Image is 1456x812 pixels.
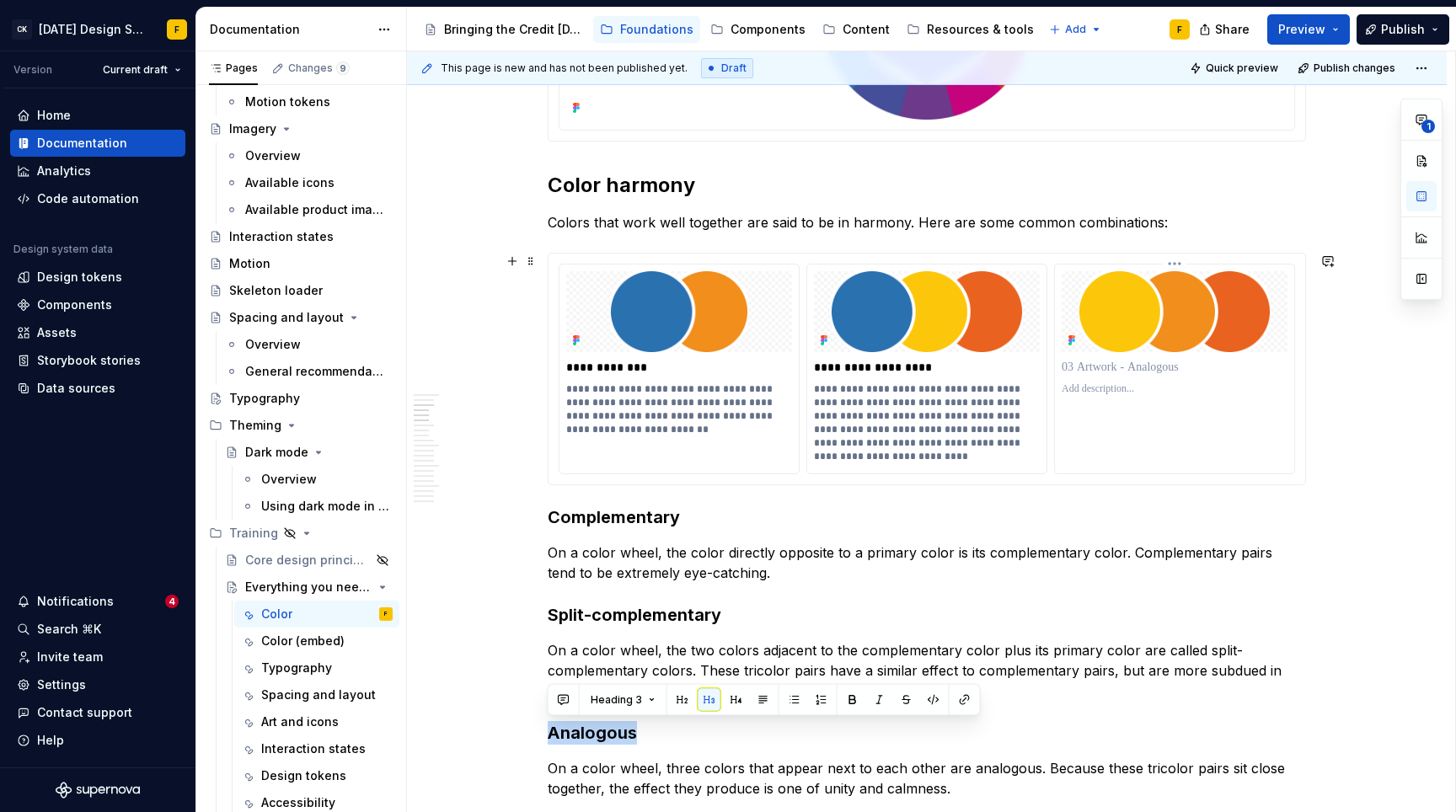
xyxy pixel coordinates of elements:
[10,130,185,157] a: Documentation
[731,21,806,38] div: Components
[37,676,86,693] div: Settings
[548,542,1306,583] p: On a color wheel, the color directly opposite to a primary color is its complementary color. Comp...
[1044,18,1107,41] button: Add
[234,466,399,493] a: Overview
[900,16,1041,43] a: Resources & tools
[39,21,147,38] div: [DATE] Design System
[10,102,185,129] a: Home
[1177,23,1182,36] div: F
[10,291,185,318] a: Components
[37,649,103,665] div: Invite team
[444,21,583,38] div: Bringing the Credit [DATE] brand to life across products
[229,525,278,542] div: Training
[1185,56,1286,80] button: Quick preview
[10,644,185,670] a: Invite team
[721,61,747,75] span: Draft
[202,385,399,412] a: Typography
[620,21,693,38] div: Foundations
[245,363,384,380] div: General recommendations
[10,699,185,726] button: Contact support
[37,380,115,397] div: Data sources
[245,174,335,191] div: Available icons
[37,352,141,369] div: Storybook stories
[229,282,323,299] div: Skeleton loader
[202,520,399,547] div: Training
[234,735,399,762] a: Interaction states
[843,21,890,38] div: Content
[56,782,140,799] svg: Supernova Logo
[37,163,91,179] div: Analytics
[218,547,399,574] a: Core design principles
[1267,14,1350,45] button: Preview
[202,412,399,439] div: Theming
[548,758,1306,799] p: On a color wheel, three colors that appear next to each other are analogous. Because these tricol...
[13,243,113,256] div: Design system data
[218,331,399,358] a: Overview
[417,13,1041,46] div: Page tree
[234,493,399,520] a: Using dark mode in Figma
[10,727,185,754] button: Help
[218,169,399,196] a: Available icons
[384,606,388,622] div: F
[548,640,1306,701] p: On a color wheel, the two colors adjacent to the complementary color plus its primary color are c...
[10,588,185,615] button: Notifications4
[95,58,189,82] button: Current draft
[229,309,344,326] div: Spacing and layout
[336,61,350,75] span: 9
[927,21,1034,38] div: Resources & tools
[245,336,301,353] div: Overview
[229,120,276,137] div: Imagery
[548,172,1306,199] h2: Color harmony
[202,223,399,250] a: Interaction states
[548,721,1306,745] h3: Analogous
[1065,23,1086,36] span: Add
[37,704,132,721] div: Contact support
[234,654,399,681] a: Typography
[704,16,812,43] a: Components
[234,628,399,654] a: Color (embed)
[1357,14,1449,45] button: Publish
[548,212,1306,232] p: Colors that work well together are said to be in harmony. Here are some common combinations:
[441,61,688,75] span: This page is new and has not been published yet.
[234,681,399,708] a: Spacing and layout
[202,304,399,331] a: Spacing and layout
[10,264,185,291] a: Design tokens
[3,11,192,47] button: CK[DATE] Design SystemF
[1381,21,1425,38] span: Publish
[261,660,332,676] div: Typography
[37,593,114,610] div: Notifications
[816,16,897,43] a: Content
[10,616,185,643] button: Search ⌘K
[593,16,700,43] a: Foundations
[37,621,101,638] div: Search ⌘K
[174,23,179,36] div: F
[1278,21,1325,38] span: Preview
[234,762,399,789] a: Design tokens
[261,498,389,515] div: Using dark mode in Figma
[1206,61,1278,75] span: Quick preview
[10,347,185,374] a: Storybook stories
[548,603,1306,627] h3: Split-complementary
[202,277,399,304] a: Skeleton loader
[37,269,122,286] div: Design tokens
[202,250,399,277] a: Motion
[417,16,590,43] a: Bringing the Credit [DATE] brand to life across products
[218,196,399,223] a: Available product imagery
[234,601,399,628] a: ColorF
[1191,14,1261,45] button: Share
[261,686,376,703] div: Spacing and layout
[261,633,345,649] div: Color (embed)
[37,190,139,207] div: Code automation
[245,579,372,596] div: Everything you need to know
[37,107,71,124] div: Home
[218,358,399,385] a: General recommendations
[10,158,185,184] a: Analytics
[1215,21,1250,38] span: Share
[229,390,300,407] div: Typography
[13,63,52,77] div: Version
[10,375,185,402] a: Data sources
[103,63,168,77] span: Current draft
[261,471,317,488] div: Overview
[229,417,281,434] div: Theming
